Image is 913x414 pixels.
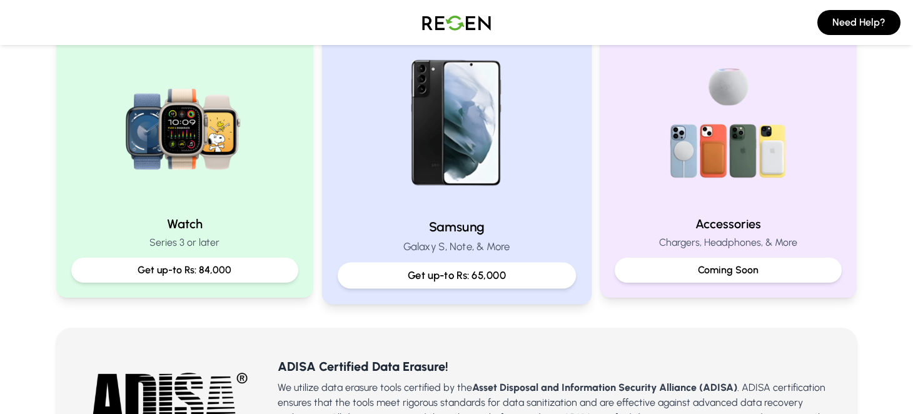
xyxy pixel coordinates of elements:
[81,263,288,278] p: Get up-to Rs: 84,000
[338,218,576,236] h2: Samsung
[373,39,541,208] img: Samsung
[278,358,837,375] h3: ADISA Certified Data Erasure!
[71,235,298,250] p: Series 3 or later
[71,215,298,233] h2: Watch
[615,215,842,233] h2: Accessories
[625,263,832,278] p: Coming Soon
[472,381,737,393] b: Asset Disposal and Information Security Alliance (ADISA)
[817,10,900,35] button: Need Help?
[615,235,842,250] p: Chargers, Headphones, & More
[648,45,809,205] img: Accessories
[348,268,565,283] p: Get up-to Rs: 65,000
[413,5,500,40] img: Logo
[104,45,265,205] img: Watch
[338,239,576,255] p: Galaxy S, Note, & More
